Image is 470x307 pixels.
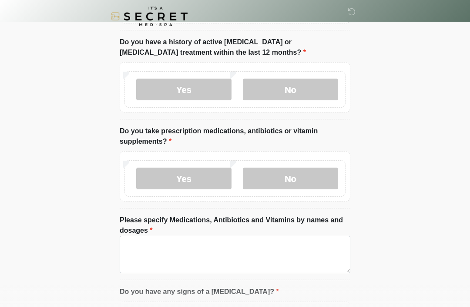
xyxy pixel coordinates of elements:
[136,168,232,189] label: Yes
[136,79,232,100] label: Yes
[111,7,188,26] img: It's A Secret Med Spa Logo
[243,168,338,189] label: No
[243,79,338,100] label: No
[120,126,350,147] label: Do you take prescription medications, antibiotics or vitamin supplements?
[120,37,350,58] label: Do you have a history of active [MEDICAL_DATA] or [MEDICAL_DATA] treatment within the last 12 mon...
[120,287,279,297] label: Do you have any signs of a [MEDICAL_DATA]?
[120,215,350,236] label: Please specify Medications, Antibiotics and Vitamins by names and dosages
